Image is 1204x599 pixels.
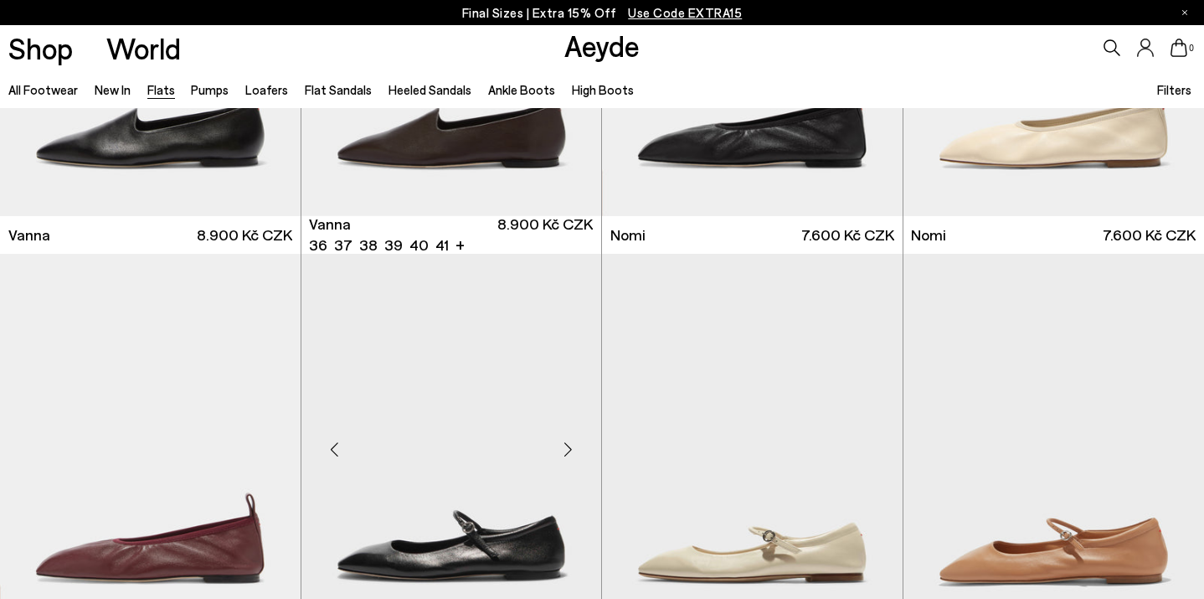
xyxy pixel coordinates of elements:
a: New In [95,82,131,97]
a: Ankle Boots [488,82,555,97]
a: Vanna 36 37 38 39 40 41 + 8.900 Kč CZK [301,216,602,254]
li: 40 [409,235,429,256]
span: Vanna [309,214,351,235]
a: World [106,34,181,63]
a: Flat Sandals [305,82,372,97]
li: 39 [384,235,403,256]
span: Nomi [610,225,646,245]
li: 37 [334,235,352,256]
li: 36 [309,235,327,256]
span: 7.600 Kč CZK [1103,225,1196,245]
span: 8.900 Kč CZK [197,225,292,245]
span: 8.900 Kč CZK [497,214,593,256]
ul: variant [309,235,444,256]
a: Nomi 7.600 Kč CZK [602,216,903,254]
a: All Footwear [8,82,78,97]
a: Loafers [245,82,288,97]
a: Pumps [191,82,229,97]
span: Navigate to /collections/ss25-final-sizes [628,5,742,20]
span: 0 [1187,44,1196,53]
a: Flats [147,82,175,97]
span: 7.600 Kč CZK [801,225,894,245]
a: 0 [1171,39,1187,57]
li: 38 [359,235,378,256]
a: Heeled Sandals [388,82,471,97]
a: High Boots [572,82,634,97]
p: Final Sizes | Extra 15% Off [462,3,743,23]
li: 41 [435,235,449,256]
a: Shop [8,34,73,63]
span: Vanna [8,225,50,245]
span: Filters [1157,82,1191,97]
span: Nomi [911,225,946,245]
li: + [455,233,465,256]
a: Aeyde [564,28,640,63]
